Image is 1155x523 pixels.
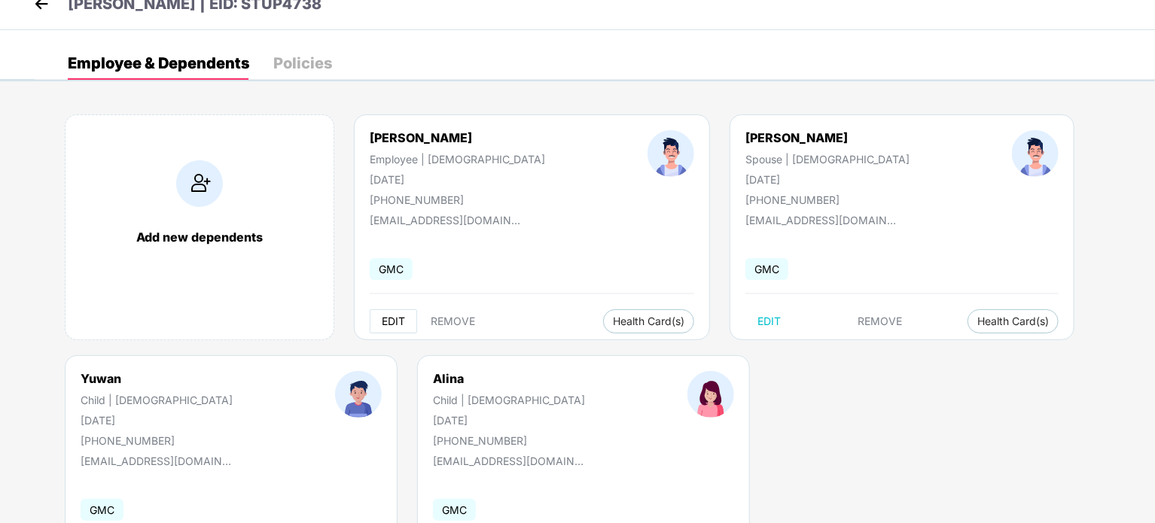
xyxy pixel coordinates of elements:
[431,315,475,327] span: REMOVE
[968,309,1059,333] button: Health Card(s)
[433,414,585,427] div: [DATE]
[603,309,694,333] button: Health Card(s)
[687,371,734,418] img: profileImage
[81,414,233,427] div: [DATE]
[745,130,910,145] div: [PERSON_NAME]
[370,193,545,206] div: [PHONE_NUMBER]
[745,153,910,166] div: Spouse | [DEMOGRAPHIC_DATA]
[176,160,223,207] img: addIcon
[370,173,545,186] div: [DATE]
[335,371,382,418] img: profileImage
[613,318,684,325] span: Health Card(s)
[370,309,417,333] button: EDIT
[370,153,545,166] div: Employee | [DEMOGRAPHIC_DATA]
[81,230,318,245] div: Add new dependents
[745,173,910,186] div: [DATE]
[81,499,123,521] span: GMC
[81,371,233,386] div: Yuwan
[419,309,487,333] button: REMOVE
[977,318,1049,325] span: Health Card(s)
[433,499,476,521] span: GMC
[433,394,585,406] div: Child | [DEMOGRAPHIC_DATA]
[433,434,585,447] div: [PHONE_NUMBER]
[757,315,781,327] span: EDIT
[370,258,413,280] span: GMC
[273,56,332,71] div: Policies
[433,371,585,386] div: Alina
[745,258,788,280] span: GMC
[745,193,910,206] div: [PHONE_NUMBER]
[745,214,896,227] div: [EMAIL_ADDRESS][DOMAIN_NAME]
[81,455,231,467] div: [EMAIL_ADDRESS][DOMAIN_NAME]
[745,309,793,333] button: EDIT
[648,130,694,177] img: profileImage
[81,394,233,406] div: Child | [DEMOGRAPHIC_DATA]
[858,315,903,327] span: REMOVE
[433,455,584,467] div: [EMAIL_ADDRESS][DOMAIN_NAME]
[370,130,545,145] div: [PERSON_NAME]
[68,56,249,71] div: Employee & Dependents
[382,315,405,327] span: EDIT
[81,434,233,447] div: [PHONE_NUMBER]
[370,214,520,227] div: [EMAIL_ADDRESS][DOMAIN_NAME]
[1012,130,1059,177] img: profileImage
[846,309,915,333] button: REMOVE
